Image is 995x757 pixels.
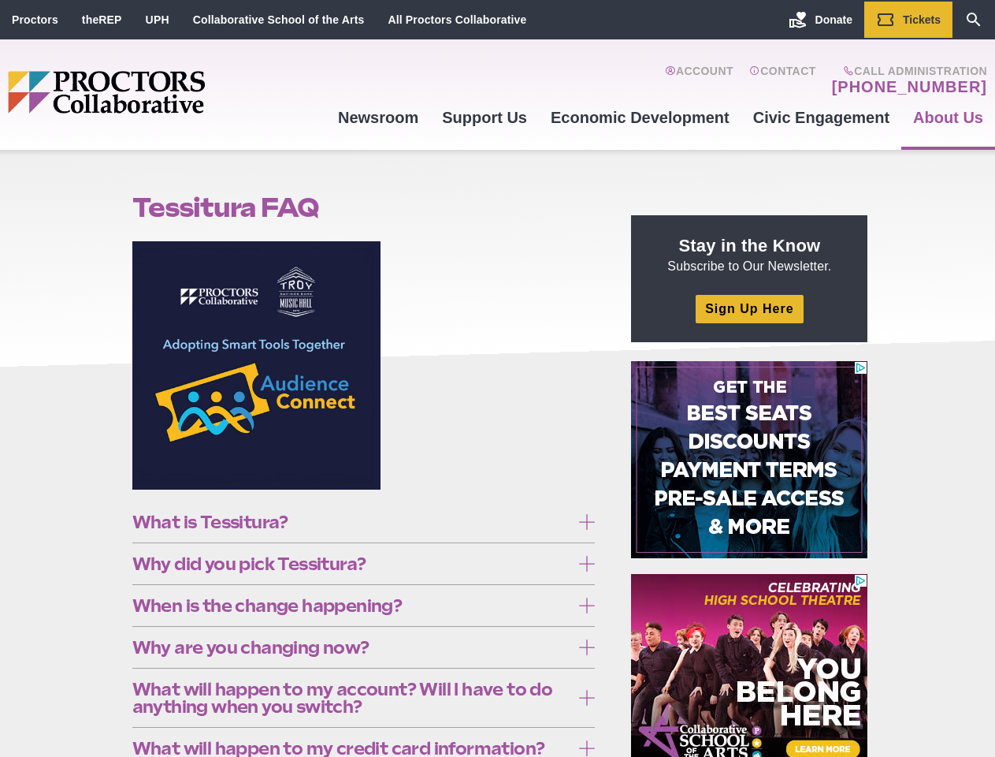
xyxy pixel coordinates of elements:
a: Newsroom [326,96,430,139]
span: What will happen to my credit card information? [132,740,571,757]
img: Proctors logo [8,71,326,114]
a: Proctors [12,13,58,26]
span: What is Tessitura? [132,513,571,531]
p: Subscribe to Our Newsletter. [650,234,848,275]
span: Call Administration [827,65,987,77]
a: Donate [777,2,864,38]
a: Sign Up Here [696,295,803,323]
strong: Stay in the Know [679,236,821,255]
a: UPH [146,13,169,26]
a: theREP [82,13,122,26]
a: Contact [749,65,816,96]
a: All Proctors Collaborative [388,13,526,26]
a: Tickets [864,2,952,38]
span: What will happen to my account? Will I have to do anything when you switch? [132,681,571,715]
span: Donate [815,13,852,26]
a: Economic Development [539,96,741,139]
span: Why did you pick Tessitura? [132,555,571,572]
span: Tickets [903,13,941,26]
span: When is the change happening? [132,597,571,614]
a: [PHONE_NUMBER] [832,77,987,96]
span: Why are you changing now? [132,639,571,656]
a: Account [665,65,733,96]
iframe: Advertisement [631,361,867,558]
h1: Tessitura FAQ [132,192,596,222]
a: Search [952,2,995,38]
a: About Us [901,96,995,139]
a: Collaborative School of the Arts [193,13,365,26]
a: Civic Engagement [741,96,901,139]
a: Support Us [430,96,539,139]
